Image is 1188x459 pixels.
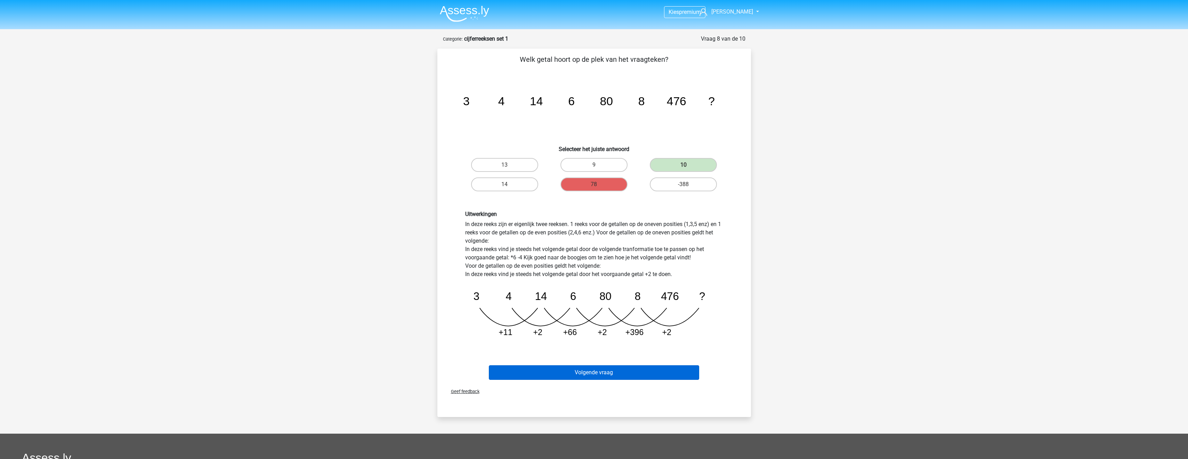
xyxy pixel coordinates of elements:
[535,290,547,302] tspan: 14
[568,95,575,108] tspan: 6
[530,95,543,108] tspan: 14
[699,290,705,302] tspan: ?
[711,8,753,15] span: [PERSON_NAME]
[669,9,679,15] span: Kies
[625,328,643,337] tspan: +396
[460,211,728,343] div: In deze reeks zijn er eigenlijk twee reeksen. 1 reeks voor de getallen op de oneven posities (1,3...
[499,328,512,337] tspan: +11
[471,158,538,172] label: 13
[489,365,699,380] button: Volgende vraag
[563,328,576,337] tspan: +66
[473,290,479,302] tspan: 3
[697,8,754,16] a: [PERSON_NAME]
[463,95,469,108] tspan: 3
[638,95,645,108] tspan: 8
[560,177,628,191] label: 78
[465,211,723,217] h6: Uitwerkingen
[533,328,542,337] tspan: +2
[443,36,463,42] small: Categorie:
[445,389,479,394] span: Geef feedback
[666,95,686,108] tspan: 476
[599,290,611,302] tspan: 80
[661,290,679,302] tspan: 476
[570,290,576,302] tspan: 6
[498,95,504,108] tspan: 4
[664,7,705,17] a: Kiespremium
[464,35,508,42] strong: cijferreeksen set 1
[650,158,717,172] label: 10
[448,140,740,152] h6: Selecteer het juiste antwoord
[560,158,628,172] label: 9
[597,328,606,337] tspan: +2
[635,290,640,302] tspan: 8
[600,95,613,108] tspan: 80
[440,6,489,22] img: Assessly
[662,328,671,337] tspan: +2
[650,177,717,191] label: -388
[448,54,740,65] p: Welk getal hoort op de plek van het vraagteken?
[679,9,701,15] span: premium
[506,290,511,302] tspan: 4
[471,177,538,191] label: 14
[708,95,715,108] tspan: ?
[701,35,745,43] div: Vraag 8 van de 10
